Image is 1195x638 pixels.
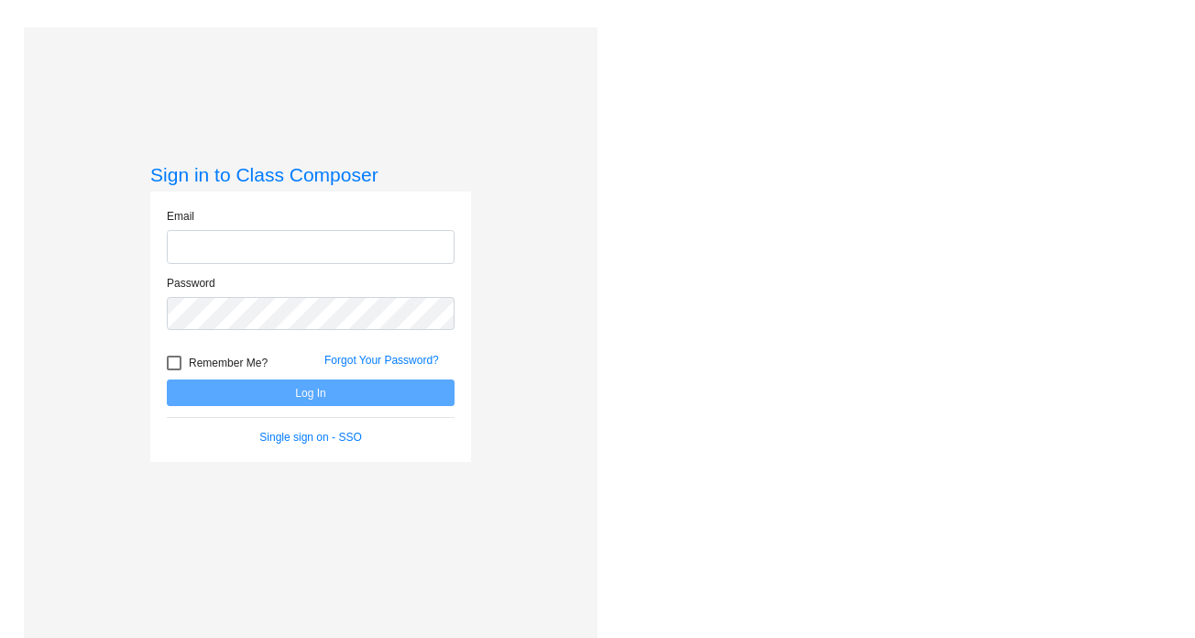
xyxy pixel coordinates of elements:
a: Single sign on - SSO [259,431,361,444]
span: Remember Me? [189,352,268,374]
label: Email [167,208,194,225]
h3: Sign in to Class Composer [150,163,471,186]
a: Forgot Your Password? [324,354,439,367]
label: Password [167,275,215,291]
button: Log In [167,379,455,406]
